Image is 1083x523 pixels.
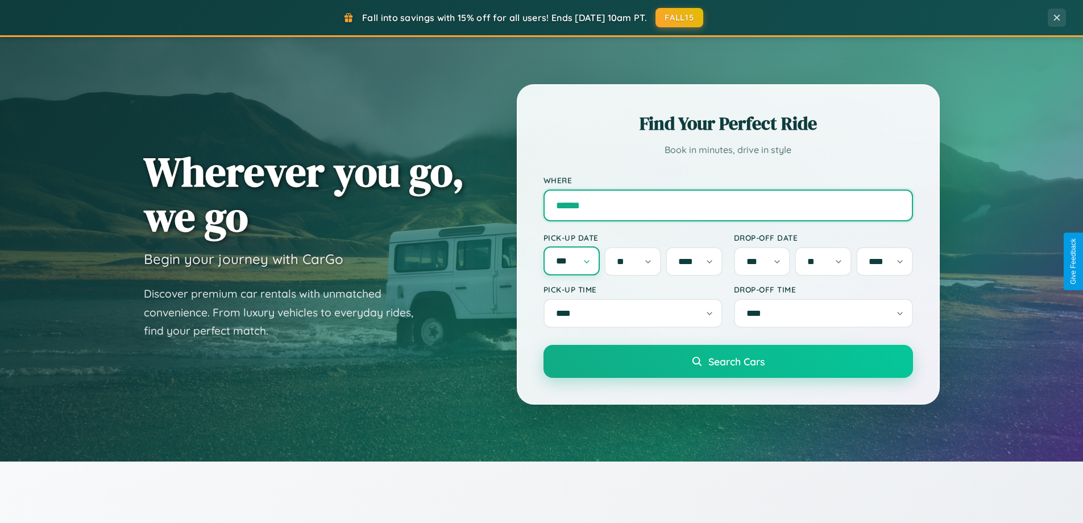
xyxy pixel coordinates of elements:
[708,355,765,368] span: Search Cars
[543,142,913,158] p: Book in minutes, drive in style
[144,149,464,239] h1: Wherever you go, we go
[543,175,913,185] label: Where
[144,285,428,340] p: Discover premium car rentals with unmatched convenience. From luxury vehicles to everyday rides, ...
[1069,238,1077,285] div: Give Feedback
[734,285,913,294] label: Drop-off Time
[655,8,703,27] button: FALL15
[362,12,647,23] span: Fall into savings with 15% off for all users! Ends [DATE] 10am PT.
[543,285,723,294] label: Pick-up Time
[144,250,343,267] h3: Begin your journey with CarGo
[543,233,723,242] label: Pick-up Date
[543,111,913,136] h2: Find Your Perfect Ride
[543,345,913,378] button: Search Cars
[734,233,913,242] label: Drop-off Date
